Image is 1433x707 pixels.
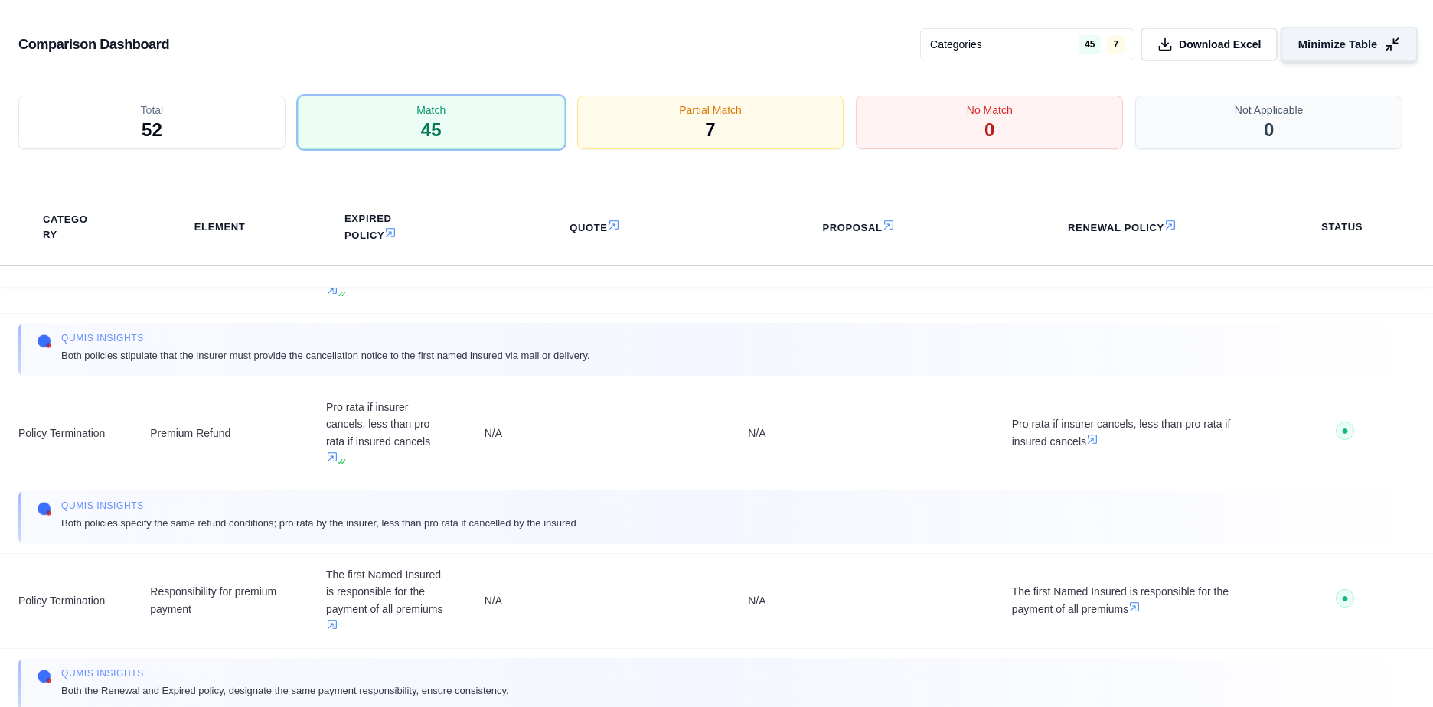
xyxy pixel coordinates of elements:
span: 0 [984,118,994,142]
span: N/A [748,425,975,442]
th: Proposal [804,210,919,245]
span: N/A [485,425,712,442]
th: Renewal Policy [1049,210,1201,245]
span: Pro rata if insurer cancels, less than pro rata if insured cancels [326,399,448,468]
span: N/A [748,592,975,610]
span: Both policies stipulate that the insurer must provide the cancellation notice to the first named ... [61,347,590,363]
span: ● [1341,592,1349,604]
th: Quote [551,210,644,245]
span: The first Named Insured is responsible for the payment of all premiums [326,566,448,636]
span: Total [141,103,164,118]
span: Pro rata if insurer cancels, less than pro rata if insured cancels [1012,415,1239,451]
span: Partial Match [679,103,742,118]
span: The first Named Insured is responsible for the payment of all premiums [1012,583,1239,618]
h3: Comparison Dashboard [18,31,169,58]
span: 45 [421,118,442,142]
span: Responsibility for premium payment [150,583,289,618]
span: No Match [967,103,1013,118]
span: N/A [485,592,712,610]
span: 7 [705,118,715,142]
span: Policy Termination [18,425,113,442]
th: Element [176,210,264,244]
span: Qumis INSIGHTS [61,332,590,344]
span: Match [416,103,446,118]
span: Policy Termination [18,592,113,610]
button: ● [1336,422,1354,445]
th: Category [24,203,113,252]
span: 52 [142,118,162,142]
span: Qumis INSIGHTS [61,500,576,512]
span: Not Applicable [1235,103,1304,118]
button: ● [1336,589,1354,613]
span: Premium Refund [150,425,289,442]
span: Both policies specify the same refund conditions; pro rata by the insurer, less than pro rata if ... [61,515,576,531]
span: Both the Renewal and Expired policy, designate the same payment responsibility, ensure consistency. [61,683,509,699]
th: Status [1303,210,1381,244]
th: Expired Policy [326,202,448,252]
span: 0 [1264,118,1274,142]
span: Qumis INSIGHTS [61,667,509,679]
span: ● [1341,425,1349,437]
